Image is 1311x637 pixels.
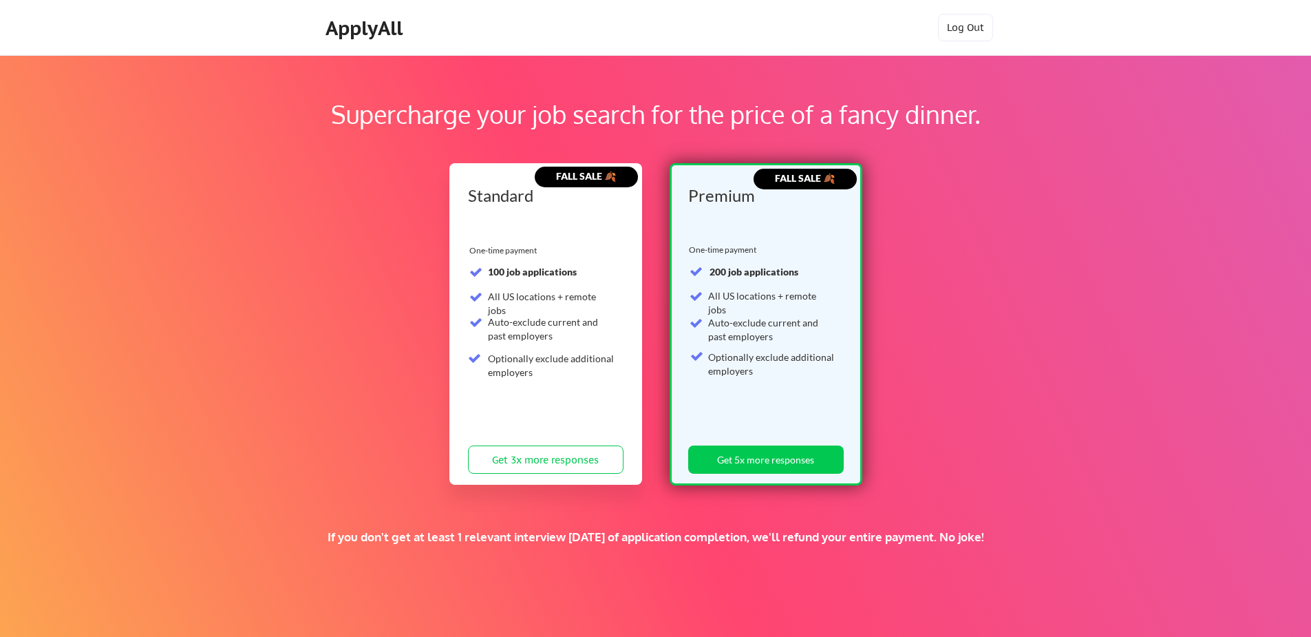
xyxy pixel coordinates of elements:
button: Get 3x more responses [468,446,623,474]
div: Standard [468,187,619,204]
button: Log Out [938,14,993,41]
strong: FALL SALE 🍂 [556,170,616,182]
strong: 100 job applications [488,266,577,278]
div: Premium [688,187,839,204]
div: Auto-exclude current and past employers [488,315,615,342]
strong: FALL SALE 🍂 [775,172,835,184]
div: Optionally exclude additional employers [708,351,835,377]
div: One-time payment [689,244,760,255]
div: One-time payment [469,245,541,256]
div: ApplyAll [326,17,407,40]
button: Get 5x more responses [688,446,844,474]
strong: 200 job applications [710,266,798,278]
div: Supercharge your job search for the price of a fancy dinner. [88,96,1223,133]
div: If you don't get at least 1 relevant interview [DATE] of application completion, we'll refund you... [239,530,1072,545]
div: Auto-exclude current and past employers [708,316,835,343]
div: All US locations + remote jobs [708,289,835,316]
div: Optionally exclude additional employers [488,352,615,379]
div: All US locations + remote jobs [488,290,615,317]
